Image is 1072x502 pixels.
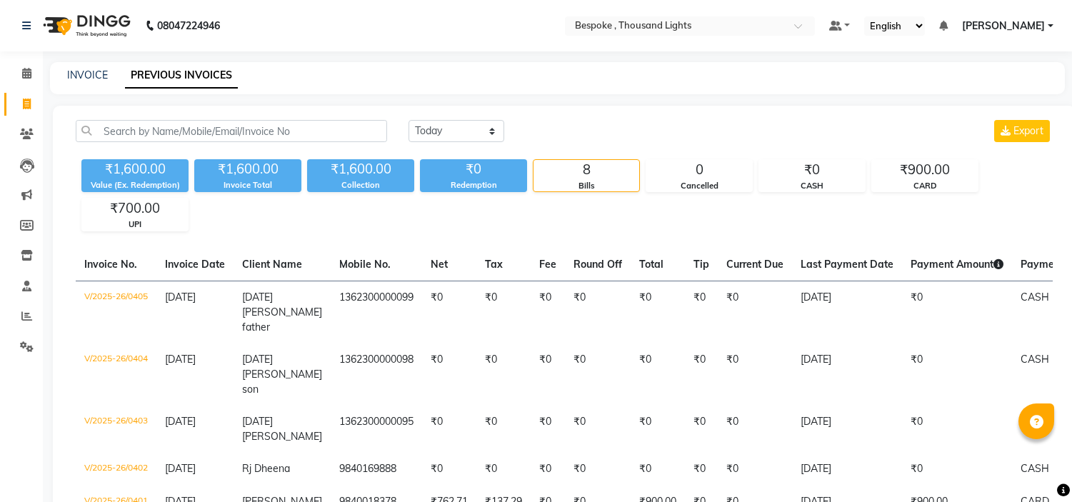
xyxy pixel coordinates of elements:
span: [PERSON_NAME] [962,19,1045,34]
span: Round Off [573,258,622,271]
td: ₹0 [565,343,631,406]
td: ₹0 [685,281,718,343]
td: [DATE] [792,343,902,406]
span: Invoice No. [84,258,137,271]
td: ₹0 [531,406,565,453]
td: ₹0 [531,453,565,486]
span: [DATE][PERSON_NAME] son [242,353,322,396]
span: Rj Dheena [242,462,290,475]
td: ₹0 [531,281,565,343]
span: Fee [539,258,556,271]
span: Total [639,258,663,271]
td: ₹0 [685,453,718,486]
td: ₹0 [718,281,792,343]
iframe: chat widget [1012,445,1058,488]
a: INVOICE [67,69,108,81]
td: ₹0 [422,281,476,343]
div: Value (Ex. Redemption) [81,179,189,191]
span: Payment Amount [911,258,1003,271]
div: Bills [534,180,639,192]
button: Export [994,120,1050,142]
div: ₹1,600.00 [307,159,414,179]
td: V/2025-26/0403 [76,406,156,453]
td: ₹0 [476,281,531,343]
div: CASH [759,180,865,192]
td: 9840169888 [331,453,422,486]
td: ₹0 [565,406,631,453]
span: [DATE][PERSON_NAME] father [242,291,322,333]
span: [DATE][PERSON_NAME] [242,415,322,443]
td: 1362300000099 [331,281,422,343]
td: ₹0 [902,343,1012,406]
td: ₹0 [718,453,792,486]
td: ₹0 [718,406,792,453]
td: ₹0 [476,343,531,406]
span: [DATE] [165,415,196,428]
td: ₹0 [422,343,476,406]
td: ₹0 [685,406,718,453]
div: Redemption [420,179,527,191]
div: 0 [646,160,752,180]
div: CARD [872,180,978,192]
td: ₹0 [531,343,565,406]
span: Client Name [242,258,302,271]
span: CASH [1021,353,1049,366]
td: [DATE] [792,281,902,343]
td: [DATE] [792,453,902,486]
td: [DATE] [792,406,902,453]
span: [DATE] [165,462,196,475]
span: Net [431,258,448,271]
td: ₹0 [902,406,1012,453]
td: ₹0 [718,343,792,406]
span: Invoice Date [165,258,225,271]
td: ₹0 [565,453,631,486]
td: ₹0 [565,281,631,343]
div: UPI [82,219,188,231]
span: Mobile No. [339,258,391,271]
td: ₹0 [422,453,476,486]
span: Last Payment Date [801,258,893,271]
img: logo [36,6,134,46]
td: ₹0 [631,406,685,453]
div: Collection [307,179,414,191]
div: ₹0 [420,159,527,179]
td: ₹0 [476,453,531,486]
td: ₹0 [422,406,476,453]
div: ₹900.00 [872,160,978,180]
td: V/2025-26/0405 [76,281,156,343]
td: ₹0 [476,406,531,453]
span: [DATE] [165,353,196,366]
td: ₹0 [631,281,685,343]
td: ₹0 [631,343,685,406]
a: PREVIOUS INVOICES [125,63,238,89]
span: Tip [693,258,709,271]
div: Cancelled [646,180,752,192]
div: 8 [534,160,639,180]
span: Current Due [726,258,783,271]
div: ₹1,600.00 [81,159,189,179]
td: ₹0 [685,343,718,406]
td: 1362300000098 [331,343,422,406]
div: ₹1,600.00 [194,159,301,179]
input: Search by Name/Mobile/Email/Invoice No [76,120,387,142]
div: ₹0 [759,160,865,180]
b: 08047224946 [157,6,220,46]
td: ₹0 [902,453,1012,486]
span: CASH [1021,291,1049,303]
td: V/2025-26/0404 [76,343,156,406]
td: ₹0 [631,453,685,486]
div: ₹700.00 [82,199,188,219]
td: ₹0 [902,281,1012,343]
span: Export [1013,124,1043,137]
div: Invoice Total [194,179,301,191]
td: 1362300000095 [331,406,422,453]
span: Tax [485,258,503,271]
span: [DATE] [165,291,196,303]
td: V/2025-26/0402 [76,453,156,486]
